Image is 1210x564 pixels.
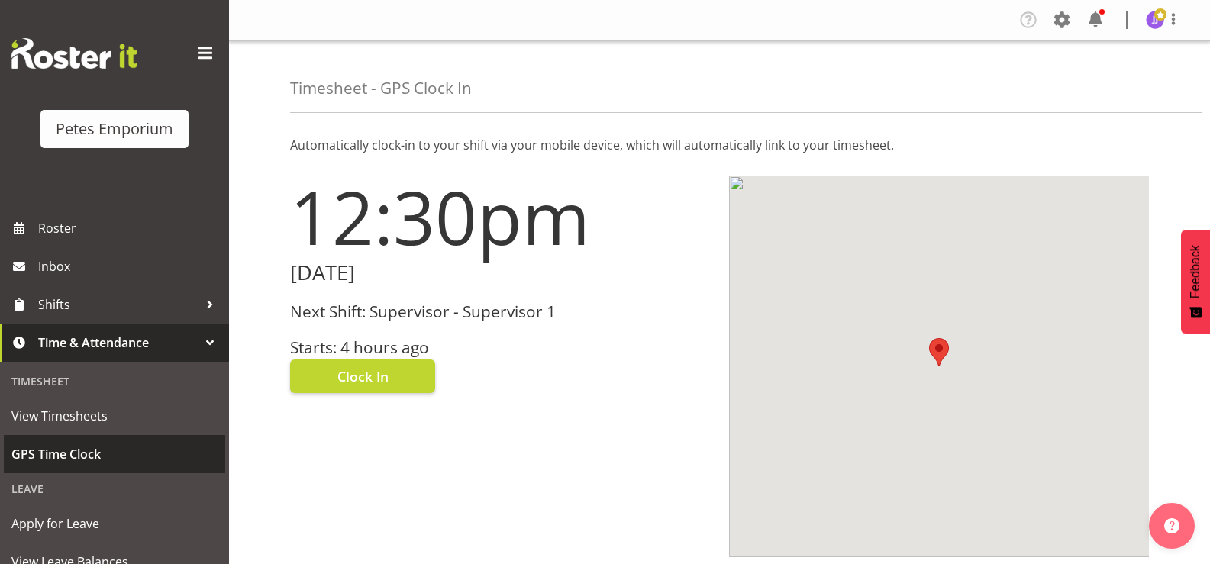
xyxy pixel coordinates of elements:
[1181,230,1210,334] button: Feedback - Show survey
[4,435,225,473] a: GPS Time Clock
[1146,11,1164,29] img: janelle-jonkers702.jpg
[1189,245,1202,298] span: Feedback
[38,293,198,316] span: Shifts
[11,38,137,69] img: Rosterit website logo
[290,261,711,285] h2: [DATE]
[290,339,711,356] h3: Starts: 4 hours ago
[38,331,198,354] span: Time & Attendance
[4,366,225,397] div: Timesheet
[11,512,218,535] span: Apply for Leave
[11,404,218,427] span: View Timesheets
[1164,518,1179,533] img: help-xxl-2.png
[4,473,225,504] div: Leave
[290,136,1149,154] p: Automatically clock-in to your shift via your mobile device, which will automatically link to you...
[337,366,389,386] span: Clock In
[38,255,221,278] span: Inbox
[290,176,711,258] h1: 12:30pm
[56,118,173,140] div: Petes Emporium
[290,303,711,321] h3: Next Shift: Supervisor - Supervisor 1
[290,79,472,97] h4: Timesheet - GPS Clock In
[11,443,218,466] span: GPS Time Clock
[4,397,225,435] a: View Timesheets
[38,217,221,240] span: Roster
[290,359,435,393] button: Clock In
[4,504,225,543] a: Apply for Leave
